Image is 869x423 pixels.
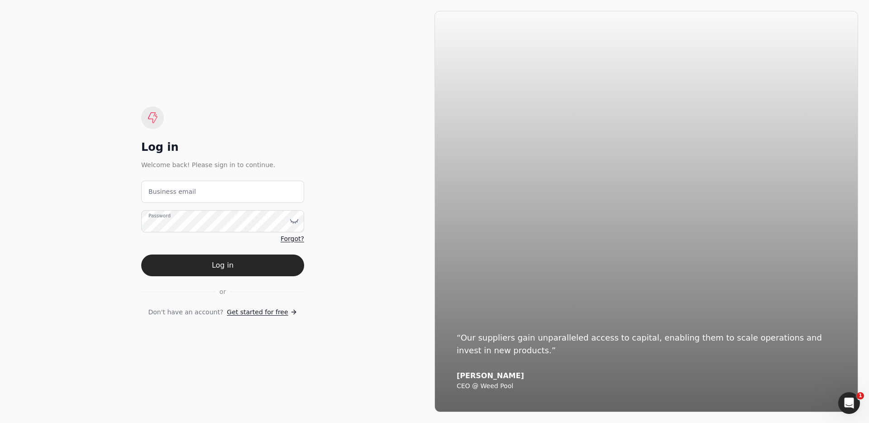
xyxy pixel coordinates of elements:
[457,382,836,390] div: CEO @ Weed Pool
[141,140,304,154] div: Log in
[148,308,223,317] span: Don't have an account?
[141,255,304,276] button: Log in
[457,371,836,380] div: [PERSON_NAME]
[281,234,304,244] a: Forgot?
[220,287,226,297] span: or
[227,308,297,317] a: Get started for free
[857,392,864,399] span: 1
[141,160,304,170] div: Welcome back! Please sign in to continue.
[838,392,860,414] iframe: Intercom live chat
[148,187,196,197] label: Business email
[227,308,288,317] span: Get started for free
[457,332,836,357] div: “Our suppliers gain unparalleled access to capital, enabling them to scale operations and invest ...
[148,212,171,219] label: Password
